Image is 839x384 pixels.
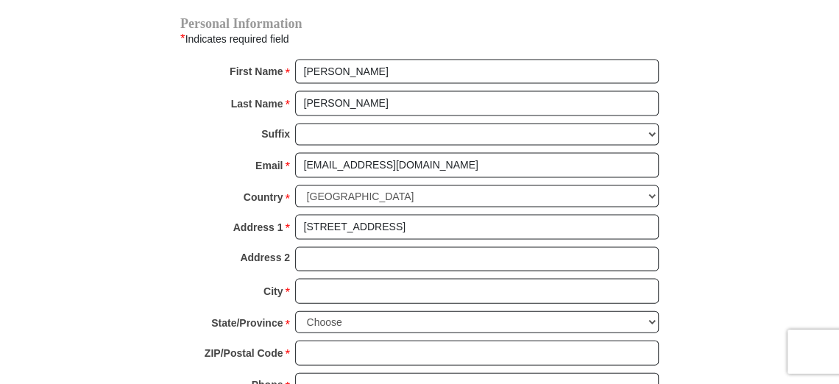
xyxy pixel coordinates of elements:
[180,29,659,49] div: Indicates required field
[231,93,283,114] strong: Last Name
[244,187,283,207] strong: Country
[205,343,283,363] strong: ZIP/Postal Code
[233,217,283,238] strong: Address 1
[255,155,283,176] strong: Email
[263,281,283,302] strong: City
[261,124,290,144] strong: Suffix
[240,247,290,268] strong: Address 2
[211,313,283,333] strong: State/Province
[180,18,659,29] h4: Personal Information
[230,61,283,82] strong: First Name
